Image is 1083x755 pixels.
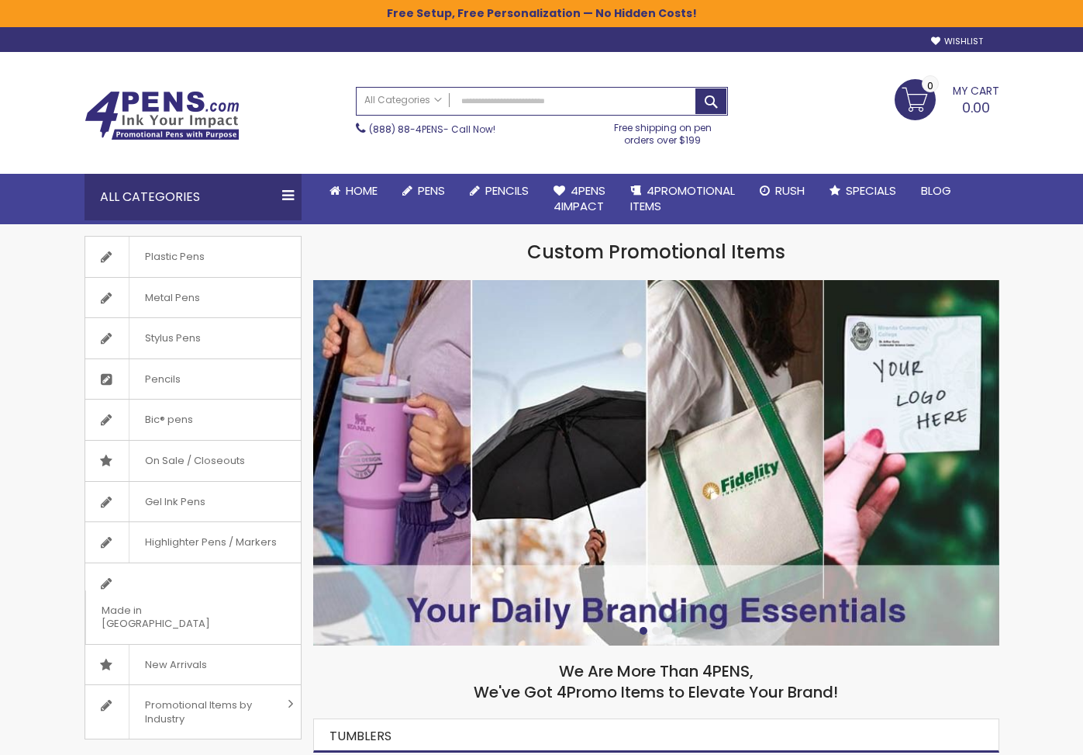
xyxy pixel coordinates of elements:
[369,123,443,136] a: (888) 88-4PENS
[85,237,301,277] a: Plastic Pens
[313,719,999,753] h2: Tumblers
[390,174,457,208] a: Pens
[85,91,240,140] img: 4Pens Custom Pens and Promotional Products
[747,174,817,208] a: Rush
[313,280,999,646] img: /
[85,645,301,685] a: New Arrivals
[927,78,933,93] span: 0
[541,174,618,224] a: 4Pens4impact
[85,590,262,644] span: Made in [GEOGRAPHIC_DATA]
[618,174,747,224] a: 4PROMOTIONALITEMS
[85,522,301,563] a: Highlighter Pens / Markers
[85,318,301,358] a: Stylus Pens
[817,174,909,208] a: Specials
[846,182,896,199] span: Specials
[630,182,735,214] span: 4PROMOTIONAL ITEMS
[313,661,999,703] h2: We Are More Than 4PENS, We've Got 4Promo Items to Elevate Your Brand!
[85,278,301,318] a: Metal Pens
[129,522,292,563] span: Highlighter Pens / Markers
[357,88,450,113] a: All Categories
[457,174,541,208] a: Pencils
[129,685,282,739] span: Promotional Items by Industry
[129,318,216,358] span: Stylus Pens
[85,400,301,440] a: Bic® pens
[598,116,728,147] div: Free shipping on pen orders over $199
[418,182,445,199] span: Pens
[921,182,951,199] span: Blog
[85,563,301,644] a: Made in [GEOGRAPHIC_DATA]
[85,685,301,739] a: Promotional Items by Industry
[129,482,221,522] span: Gel Ink Pens
[129,237,220,277] span: Plastic Pens
[129,441,260,481] span: On Sale / Closeouts
[895,79,999,118] a: 0.00 0
[369,123,495,136] span: - Call Now!
[129,645,222,685] span: New Arrivals
[554,182,605,214] span: 4Pens 4impact
[346,182,378,199] span: Home
[364,94,442,106] span: All Categories
[85,359,301,400] a: Pencils
[775,182,805,199] span: Rush
[962,98,990,117] span: 0.00
[909,174,964,208] a: Blog
[85,482,301,522] a: Gel Ink Pens
[129,359,196,400] span: Pencils
[85,174,302,220] div: All Categories
[129,400,209,440] span: Bic® pens
[85,441,301,481] a: On Sale / Closeouts
[317,174,390,208] a: Home
[485,182,529,199] span: Pencils
[129,278,216,318] span: Metal Pens
[313,240,999,265] h1: Custom Promotional Items
[931,36,983,47] a: Wishlist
